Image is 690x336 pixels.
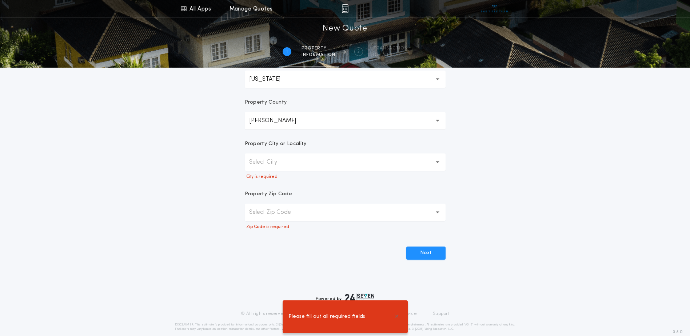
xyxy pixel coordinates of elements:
[323,23,367,35] h1: New Quote
[357,49,360,55] h2: 2
[249,208,303,217] p: Select Zip Code
[345,293,375,302] img: logo
[245,191,292,198] p: Property Zip Code
[245,99,287,106] p: Property County
[245,140,307,148] p: Property City or Locality
[342,4,348,13] img: img
[286,49,288,55] h2: 1
[245,112,446,129] button: [PERSON_NAME]
[302,52,335,58] span: information
[481,5,508,12] img: vs-icon
[245,224,446,230] p: Zip Code is required
[302,45,335,51] span: Property
[373,45,408,51] span: Transaction
[373,52,408,58] span: details
[245,71,446,88] button: [US_STATE]
[406,247,446,260] button: Next
[249,116,308,125] p: [PERSON_NAME]
[245,174,446,180] p: City is required
[245,153,446,171] button: Select City
[288,313,365,321] span: Please fill out all required fields
[245,204,446,221] button: Select Zip Code
[249,158,289,167] p: Select City
[316,293,375,302] div: Powered by
[249,75,292,84] p: [US_STATE]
